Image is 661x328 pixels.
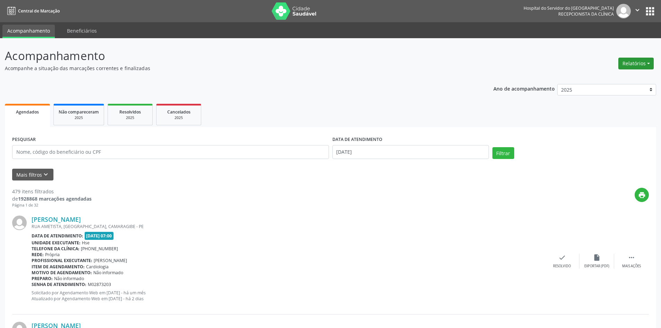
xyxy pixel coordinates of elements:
button: Mais filtroskeyboard_arrow_down [12,169,53,181]
span: Não compareceram [59,109,99,115]
div: Exportar (PDF) [584,264,609,269]
a: [PERSON_NAME] [32,216,81,223]
b: Senha de atendimento: [32,281,86,287]
i: insert_drive_file [593,254,601,261]
a: Central de Marcação [5,5,60,17]
b: Profissional executante: [32,258,92,263]
span: Central de Marcação [18,8,60,14]
span: Agendados [16,109,39,115]
button:  [631,4,644,18]
div: Mais ações [622,264,641,269]
span: Não informado [54,276,84,281]
span: M02873203 [88,281,111,287]
span: Própria [45,252,60,258]
div: Resolvido [553,264,571,269]
label: DATA DE ATENDIMENTO [332,134,382,145]
span: [DATE] 07:00 [85,232,114,240]
i: keyboard_arrow_down [42,171,50,178]
a: Acompanhamento [2,25,55,38]
div: 2025 [161,115,196,120]
p: Acompanhe a situação das marcações correntes e finalizadas [5,65,461,72]
span: [PHONE_NUMBER] [81,246,118,252]
img: img [616,4,631,18]
div: Hospital do Servidor do [GEOGRAPHIC_DATA] [524,5,614,11]
p: Solicitado por Agendamento Web em [DATE] - há um mês Atualizado por Agendamento Web em [DATE] - h... [32,290,545,302]
div: 2025 [59,115,99,120]
div: Página 1 de 32 [12,202,92,208]
p: Ano de acompanhamento [493,84,555,93]
button: Relatórios [618,58,654,69]
i: check [558,254,566,261]
span: [PERSON_NAME] [94,258,127,263]
span: Cardiologia [86,264,109,270]
input: Selecione um intervalo [332,145,489,159]
i: print [638,191,646,199]
p: Acompanhamento [5,47,461,65]
button: apps [644,5,656,17]
b: Item de agendamento: [32,264,85,270]
strong: 1928868 marcações agendadas [18,195,92,202]
img: img [12,216,27,230]
b: Preparo: [32,276,53,281]
span: Resolvidos [119,109,141,115]
div: 2025 [113,115,147,120]
i:  [634,6,641,14]
button: print [635,188,649,202]
b: Data de atendimento: [32,233,83,239]
b: Unidade executante: [32,240,80,246]
span: Não informado [93,270,123,276]
label: PESQUISAR [12,134,36,145]
div: RUA AMETISTA, [GEOGRAPHIC_DATA], CAMARAGIBE - PE [32,224,545,229]
span: Hse [82,240,90,246]
div: de [12,195,92,202]
span: Recepcionista da clínica [558,11,614,17]
div: 479 itens filtrados [12,188,92,195]
b: Rede: [32,252,44,258]
a: Beneficiários [62,25,102,37]
i:  [628,254,635,261]
b: Motivo de agendamento: [32,270,92,276]
button: Filtrar [492,147,514,159]
b: Telefone da clínica: [32,246,79,252]
span: Cancelados [167,109,190,115]
input: Nome, código do beneficiário ou CPF [12,145,329,159]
